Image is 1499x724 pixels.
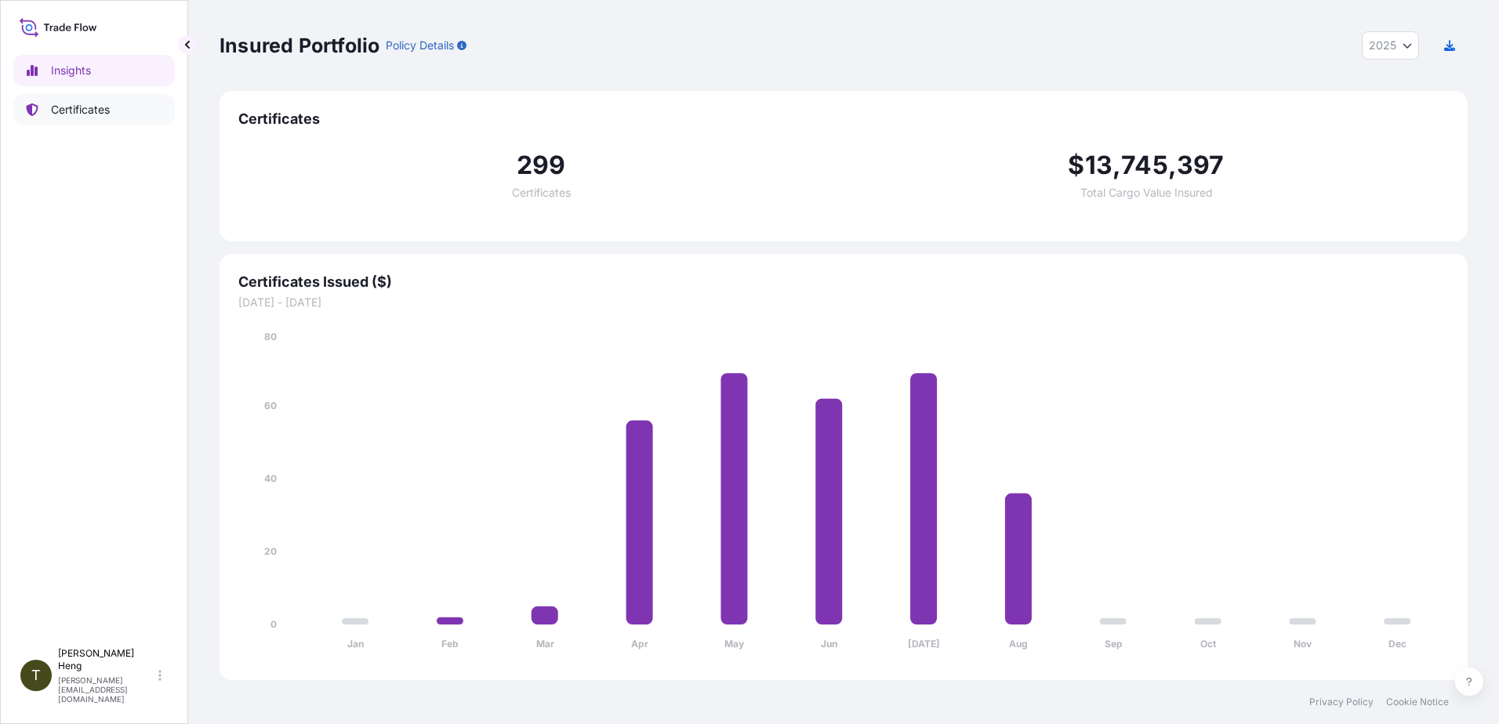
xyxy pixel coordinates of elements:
[270,618,277,630] tspan: 0
[1388,638,1406,650] tspan: Dec
[51,102,110,118] p: Certificates
[821,638,837,650] tspan: Jun
[264,545,277,557] tspan: 20
[1068,153,1084,178] span: $
[512,187,571,198] span: Certificates
[347,638,364,650] tspan: Jan
[264,400,277,411] tspan: 60
[238,295,1449,310] span: [DATE] - [DATE]
[517,153,566,178] span: 299
[58,647,155,672] p: [PERSON_NAME] Heng
[220,33,379,58] p: Insured Portfolio
[1177,153,1225,178] span: 397
[1080,187,1213,198] span: Total Cargo Value Insured
[13,55,175,86] a: Insights
[724,638,745,650] tspan: May
[264,331,277,342] tspan: 80
[1200,638,1217,650] tspan: Oct
[1386,696,1449,708] a: Cookie Notice
[386,38,454,53] p: Policy Details
[1112,153,1121,178] span: ,
[908,638,940,650] tspan: [DATE]
[58,675,155,704] p: [PERSON_NAME][EMAIL_ADDRESS][DOMAIN_NAME]
[1121,153,1168,178] span: 745
[1168,153,1177,178] span: ,
[1369,38,1396,53] span: 2025
[1309,696,1374,708] a: Privacy Policy
[536,638,554,650] tspan: Mar
[31,668,41,683] span: T
[264,472,277,484] tspan: 40
[1009,638,1028,650] tspan: Aug
[238,110,1449,129] span: Certificates
[238,273,1449,291] span: Certificates Issued ($)
[1105,638,1123,650] tspan: Sep
[1294,638,1312,650] tspan: Nov
[441,638,459,650] tspan: Feb
[631,638,648,650] tspan: Apr
[51,63,91,78] p: Insights
[1362,31,1419,60] button: Year Selector
[13,94,175,125] a: Certificates
[1085,153,1112,178] span: 13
